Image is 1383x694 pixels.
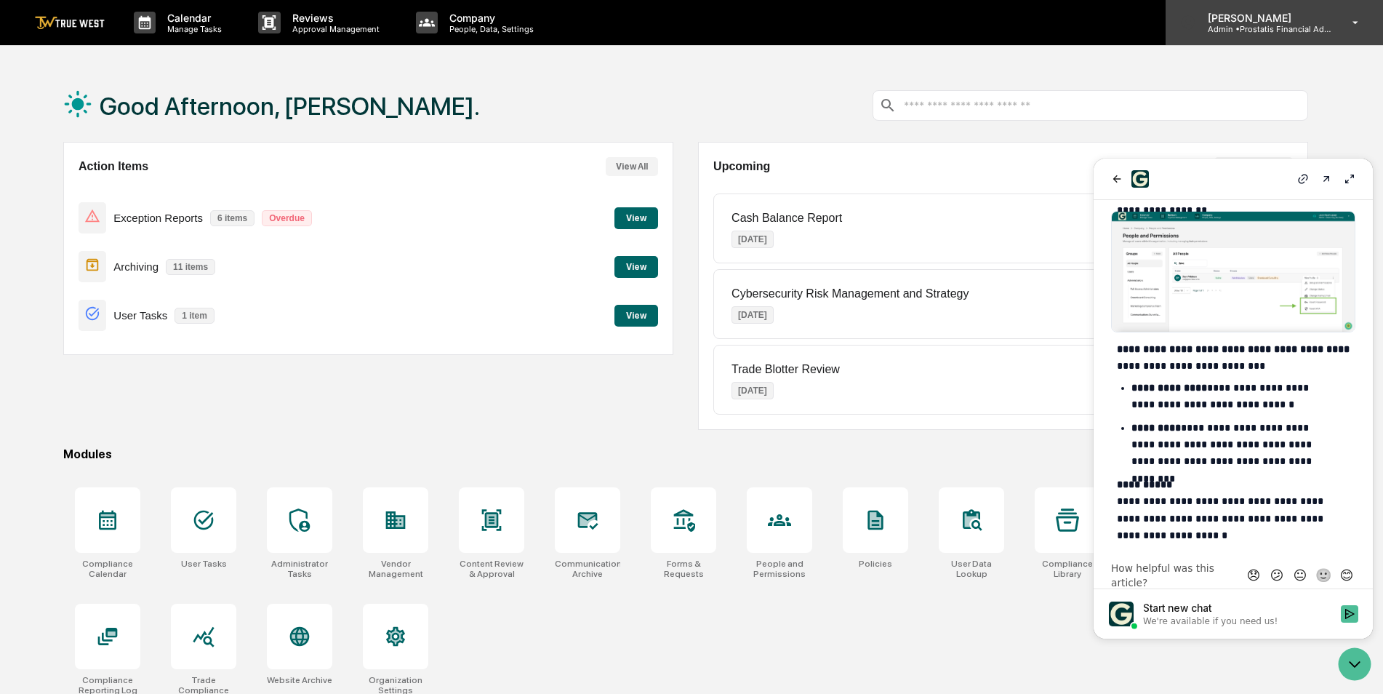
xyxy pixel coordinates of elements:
[1094,159,1373,639] iframe: Customer support window
[79,160,148,173] h2: Action Items
[438,12,541,24] p: Company
[731,212,842,225] p: Cash Balance Report
[1196,12,1331,24] p: [PERSON_NAME]
[651,559,716,579] div: Forms & Requests
[166,259,215,275] p: 11 items
[438,24,541,34] p: People, Data, Settings
[156,24,229,34] p: Manage Tasks
[606,157,658,176] button: View All
[100,92,480,121] h1: Good Afternoon, [PERSON_NAME].
[175,308,215,324] p: 1 item
[731,231,774,248] p: [DATE]
[614,259,658,273] a: View
[210,210,254,226] p: 6 items
[75,559,140,579] div: Compliance Calendar
[614,210,658,224] a: View
[262,210,312,226] p: Overdue
[731,306,774,324] p: [DATE]
[731,287,969,300] p: Cybersecurity Risk Management and Strategy
[181,559,227,569] div: User Tasks
[614,256,658,278] button: View
[35,16,105,30] img: logo
[281,24,387,34] p: Approval Management
[281,12,387,24] p: Reviews
[1214,157,1293,176] button: See Calendar
[555,559,620,579] div: Communications Archive
[859,559,892,569] div: Policies
[731,363,840,376] p: Trade Blotter Review
[156,12,229,24] p: Calendar
[363,559,428,579] div: Vendor Management
[614,305,658,327] button: View
[63,447,1308,461] div: Modules
[267,675,332,685] div: Website Archive
[713,160,770,173] h2: Upcoming
[267,559,332,579] div: Administrator Tasks
[939,559,1004,579] div: User Data Lookup
[113,212,203,224] p: Exception Reports
[1035,559,1100,579] div: Compliance Library
[614,207,658,229] button: View
[1196,24,1331,34] p: Admin • Prostatis Financial Advisors
[731,382,774,399] p: [DATE]
[747,559,812,579] div: People and Permissions
[459,559,524,579] div: Content Review & Approval
[1336,646,1376,685] iframe: Open customer support
[113,309,167,322] p: User Tasks
[614,308,658,322] a: View
[113,260,159,273] p: Archiving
